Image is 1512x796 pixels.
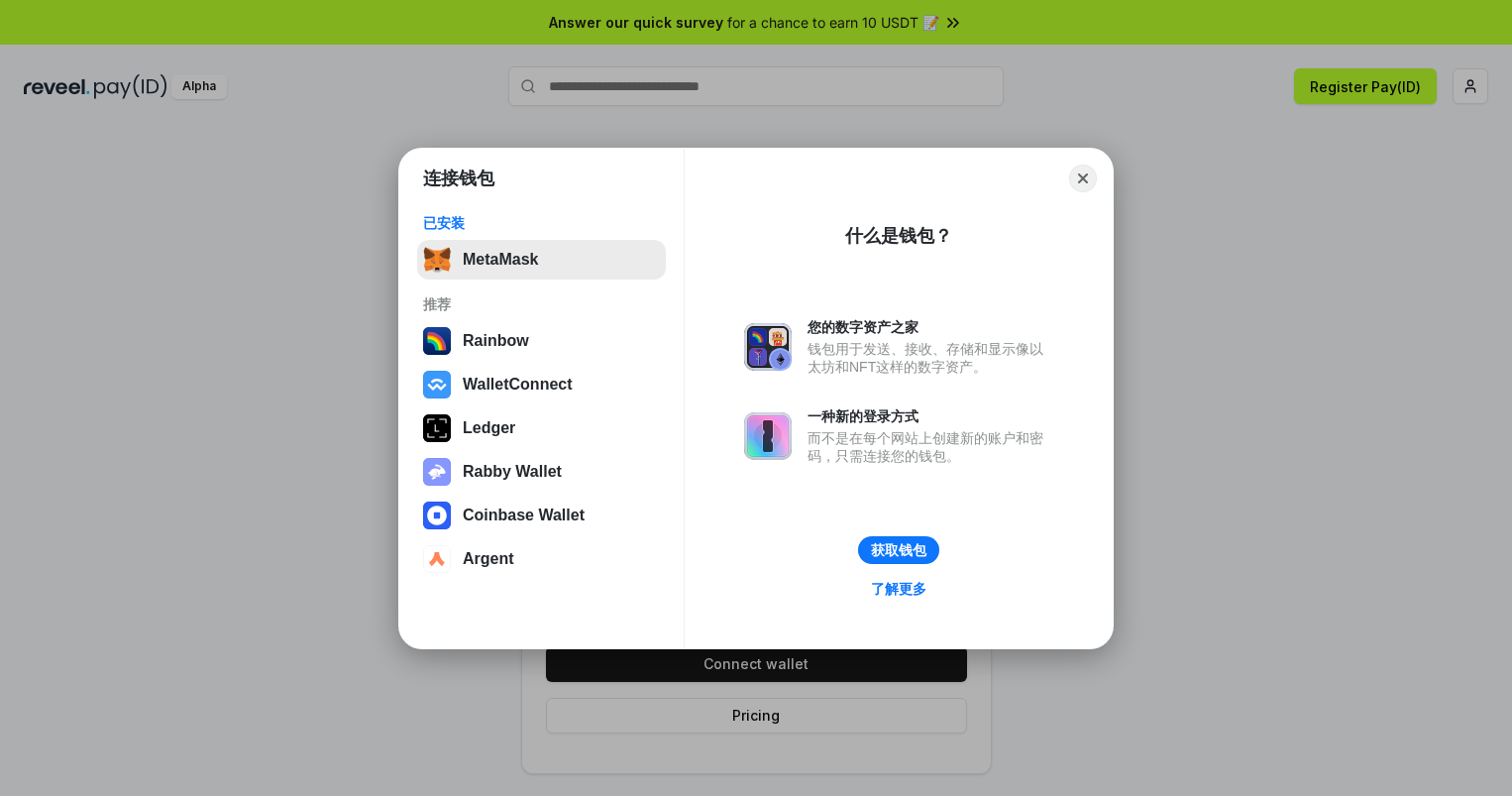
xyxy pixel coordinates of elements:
div: Rabby Wallet [463,463,562,481]
div: 了解更多 [871,580,926,598]
div: 一种新的登录方式 [808,407,1053,425]
div: MetaMask [463,251,538,269]
div: 什么是钱包？ [845,224,952,248]
div: 而不是在每个网站上创建新的账户和密码，只需连接您的钱包。 [808,429,1053,465]
button: Coinbase Wallet [417,496,666,535]
img: svg+xml,%3Csvg%20width%3D%2228%22%20height%3D%2228%22%20viewBox%3D%220%200%2028%2028%22%20fill%3D... [423,502,451,529]
img: svg+xml,%3Csvg%20width%3D%2228%22%20height%3D%2228%22%20viewBox%3D%220%200%2028%2028%22%20fill%3D... [423,545,451,573]
div: Argent [463,550,514,568]
div: 推荐 [423,295,660,313]
h1: 连接钱包 [423,167,494,190]
button: 获取钱包 [858,536,939,564]
div: 已安装 [423,214,660,232]
div: Coinbase Wallet [463,507,585,524]
div: WalletConnect [463,376,573,394]
a: 了解更多 [859,576,938,602]
img: svg+xml,%3Csvg%20width%3D%2228%22%20height%3D%2228%22%20viewBox%3D%220%200%2028%2028%22%20fill%3D... [423,371,451,398]
div: 您的数字资产之家 [808,318,1053,336]
button: WalletConnect [417,365,666,404]
button: MetaMask [417,240,666,280]
img: svg+xml,%3Csvg%20xmlns%3D%22http%3A%2F%2Fwww.w3.org%2F2000%2Fsvg%22%20fill%3D%22none%22%20viewBox... [744,323,792,371]
img: svg+xml,%3Csvg%20xmlns%3D%22http%3A%2F%2Fwww.w3.org%2F2000%2Fsvg%22%20fill%3D%22none%22%20viewBox... [744,412,792,460]
div: 获取钱包 [871,541,926,559]
button: Argent [417,539,666,579]
button: Ledger [417,408,666,448]
div: Rainbow [463,332,529,350]
div: Ledger [463,419,515,437]
button: Rabby Wallet [417,452,666,492]
img: svg+xml,%3Csvg%20width%3D%22120%22%20height%3D%22120%22%20viewBox%3D%220%200%20120%20120%22%20fil... [423,327,451,355]
button: Close [1069,165,1097,192]
img: svg+xml,%3Csvg%20xmlns%3D%22http%3A%2F%2Fwww.w3.org%2F2000%2Fsvg%22%20width%3D%2228%22%20height%3... [423,414,451,442]
img: svg+xml,%3Csvg%20xmlns%3D%22http%3A%2F%2Fwww.w3.org%2F2000%2Fsvg%22%20fill%3D%22none%22%20viewBox... [423,458,451,486]
div: 钱包用于发送、接收、存储和显示像以太坊和NFT这样的数字资产。 [808,340,1053,376]
button: Rainbow [417,321,666,361]
img: svg+xml,%3Csvg%20fill%3D%22none%22%20height%3D%2233%22%20viewBox%3D%220%200%2035%2033%22%20width%... [423,246,451,274]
